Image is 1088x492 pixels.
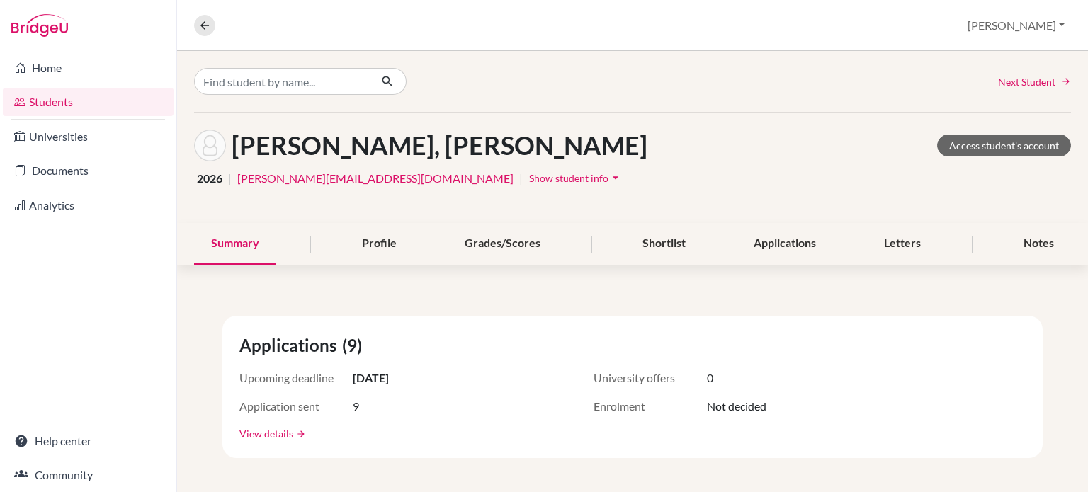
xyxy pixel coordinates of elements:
[194,223,276,265] div: Summary
[3,427,174,455] a: Help center
[3,461,174,489] a: Community
[197,170,222,187] span: 2026
[707,398,766,415] span: Not decided
[625,223,703,265] div: Shortlist
[194,130,226,161] img: Coto Aguilar Cecilia's avatar
[3,191,174,219] a: Analytics
[239,398,353,415] span: Application sent
[3,122,174,151] a: Universities
[594,370,707,387] span: University offers
[608,171,623,185] i: arrow_drop_down
[1007,223,1071,265] div: Notes
[3,54,174,82] a: Home
[448,223,557,265] div: Grades/Scores
[345,223,414,265] div: Profile
[3,88,174,116] a: Students
[239,333,342,358] span: Applications
[237,170,514,187] a: [PERSON_NAME][EMAIL_ADDRESS][DOMAIN_NAME]
[239,370,353,387] span: Upcoming deadline
[707,370,713,387] span: 0
[3,156,174,185] a: Documents
[737,223,833,265] div: Applications
[232,130,647,161] h1: [PERSON_NAME], [PERSON_NAME]
[519,170,523,187] span: |
[353,398,359,415] span: 9
[194,68,370,95] input: Find student by name...
[998,74,1071,89] a: Next Student
[239,426,293,441] a: View details
[11,14,68,37] img: Bridge-U
[353,370,389,387] span: [DATE]
[228,170,232,187] span: |
[594,398,707,415] span: Enrolment
[293,429,306,439] a: arrow_forward
[529,172,608,184] span: Show student info
[867,223,938,265] div: Letters
[528,167,623,189] button: Show student infoarrow_drop_down
[937,135,1071,156] a: Access student's account
[998,74,1055,89] span: Next Student
[961,12,1071,39] button: [PERSON_NAME]
[342,333,368,358] span: (9)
